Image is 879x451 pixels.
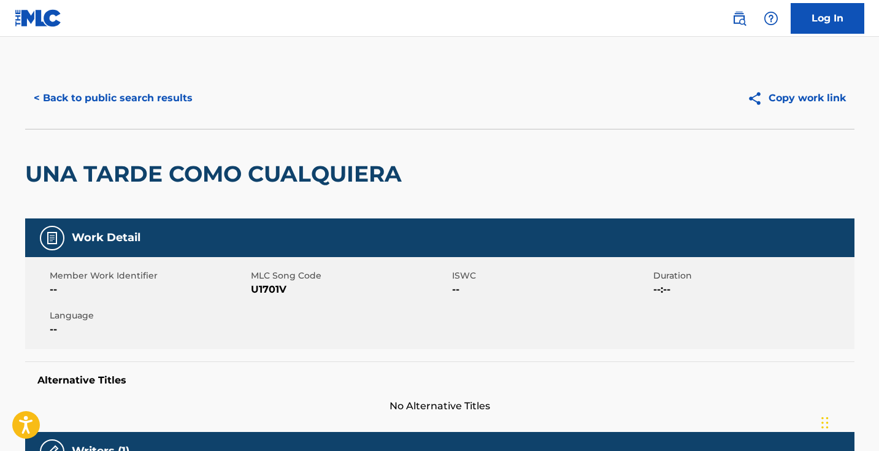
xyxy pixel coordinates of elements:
[72,231,140,245] h5: Work Detail
[37,374,842,387] h5: Alternative Titles
[821,404,829,441] div: Drag
[25,399,854,414] span: No Alternative Titles
[251,282,449,297] span: U1701V
[50,269,248,282] span: Member Work Identifier
[791,3,864,34] a: Log In
[251,269,449,282] span: MLC Song Code
[25,160,408,188] h2: UNA TARDE COMO CUALQUIERA
[452,269,650,282] span: ISWC
[653,269,851,282] span: Duration
[764,11,778,26] img: help
[727,6,751,31] a: Public Search
[45,231,59,245] img: Work Detail
[50,282,248,297] span: --
[759,6,783,31] div: Help
[452,282,650,297] span: --
[50,309,248,322] span: Language
[818,392,879,451] iframe: Chat Widget
[653,282,851,297] span: --:--
[15,9,62,27] img: MLC Logo
[732,11,747,26] img: search
[747,91,769,106] img: Copy work link
[25,83,201,114] button: < Back to public search results
[739,83,854,114] button: Copy work link
[50,322,248,337] span: --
